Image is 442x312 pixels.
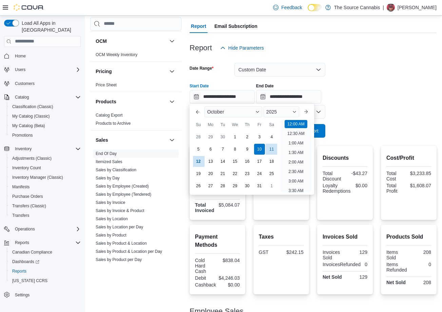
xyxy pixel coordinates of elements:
[12,114,50,119] span: My Catalog (Classic)
[7,192,83,201] button: Purchase Orders
[7,201,83,211] button: Transfers (Classic)
[96,224,143,230] span: Sales by Location per Day
[266,119,277,130] div: Sa
[12,249,52,255] span: Canadian Compliance
[193,168,204,179] div: day-19
[242,132,253,142] div: day-2
[96,249,162,254] a: Sales by Product & Location per Day
[192,131,278,192] div: October, 2025
[207,109,224,115] span: October
[217,132,228,142] div: day-30
[254,144,265,155] div: day-10
[219,275,240,281] div: $4,246.03
[12,239,32,247] button: Reports
[7,257,83,266] a: Dashboards
[12,291,32,299] a: Settings
[9,122,48,130] a: My Catalog (Beta)
[15,67,25,72] span: Users
[286,149,306,157] li: 1:30 AM
[346,274,367,280] div: 129
[266,144,277,155] div: day-11
[168,98,176,106] button: Products
[96,192,151,197] span: Sales by Employee (Tendered)
[219,258,240,263] div: $838.04
[96,184,149,189] span: Sales by Employee (Created)
[90,81,181,92] div: Pricing
[9,258,81,266] span: Dashboards
[205,106,262,117] div: Button. Open the month selector. October is currently selected.
[410,280,431,285] div: 208
[286,177,306,185] li: 3:00 AM
[205,156,216,167] div: day-13
[168,37,176,45] button: OCM
[9,248,55,256] a: Canadian Compliance
[190,90,255,104] input: Press the down key to enter a popover containing a calendar. Press the escape key to close the po...
[96,184,149,189] a: Sales by Employee (Created)
[1,290,83,299] button: Settings
[15,292,30,298] span: Settings
[96,151,117,156] a: End Of Day
[9,277,50,285] a: [US_STATE] CCRS
[96,68,112,75] h3: Pricing
[9,258,42,266] a: Dashboards
[1,65,83,74] button: Users
[90,51,181,62] div: OCM
[323,274,342,280] strong: Net Sold
[266,156,277,167] div: day-18
[96,257,142,262] span: Sales by Product per Day
[96,68,167,75] button: Pricing
[9,211,81,220] span: Transfers
[9,154,81,162] span: Adjustments (Classic)
[96,208,144,213] span: Sales by Invoice & Product
[281,4,302,11] span: Feedback
[96,168,136,172] a: Sales by Classification
[15,146,32,152] span: Inventory
[7,266,83,276] button: Reports
[281,120,311,192] ul: Time
[195,282,216,288] div: Cashback
[192,106,203,117] button: Previous Month
[286,139,306,147] li: 1:00 AM
[242,180,253,191] div: day-30
[383,3,384,12] p: |
[96,216,128,221] a: Sales by Location
[96,121,131,126] span: Products to Archive
[9,164,81,172] span: Inventory Count
[234,63,325,76] button: Custom Date
[12,203,46,209] span: Transfers (Classic)
[7,154,83,163] button: Adjustments (Classic)
[9,112,81,120] span: My Catalog (Classic)
[96,175,120,181] span: Sales by Day
[230,168,241,179] div: day-22
[266,109,277,115] span: 2025
[195,233,240,249] h2: Payment Methods
[301,106,311,117] button: Next month
[230,156,241,167] div: day-15
[190,66,214,71] label: Date Range
[9,112,53,120] a: My Catalog (Classic)
[217,144,228,155] div: day-7
[316,109,321,115] button: Open list of options
[9,183,81,191] span: Manifests
[191,19,206,33] span: Report
[228,45,264,51] span: Hide Parameters
[96,121,131,126] a: Products to Archive
[96,98,167,105] button: Products
[9,131,81,139] span: Promotions
[96,249,162,254] span: Sales by Product & Location per Day
[12,225,81,233] span: Operations
[242,168,253,179] div: day-23
[12,104,53,109] span: Classification (Classic)
[1,144,83,154] button: Inventory
[96,38,107,45] h3: OCM
[96,82,117,88] span: Price Sheet
[286,187,306,195] li: 3:30 AM
[323,233,367,241] h2: Invoices Sold
[96,192,151,197] a: Sales by Employee (Tendered)
[266,180,277,191] div: day-1
[15,226,35,232] span: Operations
[9,192,81,201] span: Purchase Orders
